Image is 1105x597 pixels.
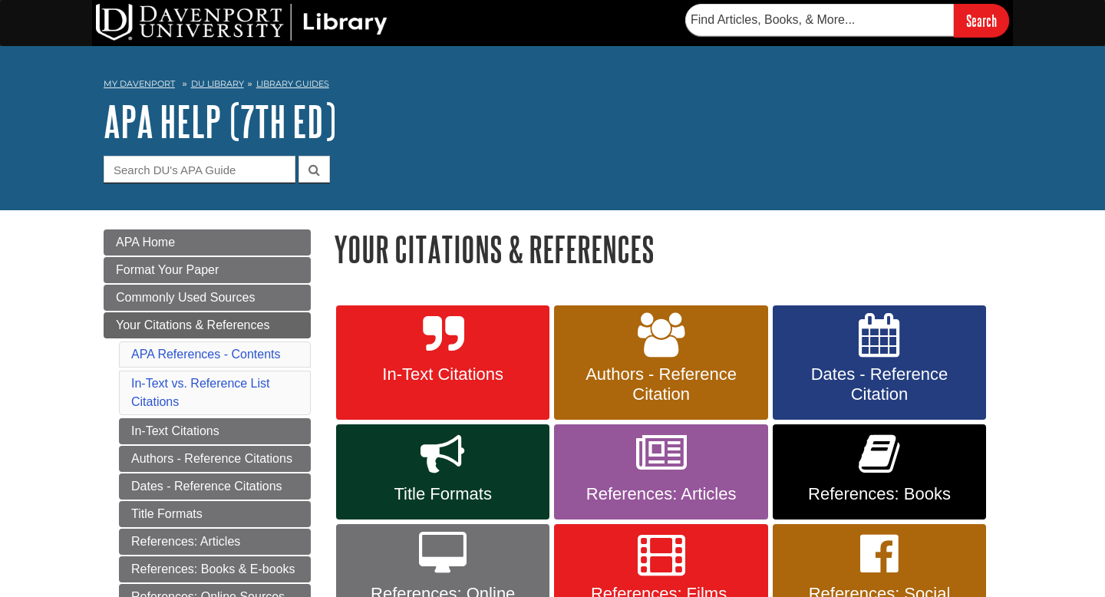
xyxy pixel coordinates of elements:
[554,305,767,421] a: Authors - Reference Citation
[104,97,336,145] a: APA Help (7th Ed)
[348,364,538,384] span: In-Text Citations
[104,74,1001,98] nav: breadcrumb
[116,236,175,249] span: APA Home
[566,484,756,504] span: References: Articles
[119,446,311,472] a: Authors - Reference Citations
[336,305,549,421] a: In-Text Citations
[685,4,1009,37] form: Searches DU Library's articles, books, and more
[104,78,175,91] a: My Davenport
[773,305,986,421] a: Dates - Reference Citation
[104,285,311,311] a: Commonly Used Sources
[336,424,549,519] a: Title Formats
[685,4,954,36] input: Find Articles, Books, & More...
[116,263,219,276] span: Format Your Paper
[119,473,311,500] a: Dates - Reference Citations
[104,229,311,256] a: APA Home
[119,556,311,582] a: References: Books & E-books
[131,377,270,408] a: In-Text vs. Reference List Citations
[784,364,975,404] span: Dates - Reference Citation
[116,291,255,304] span: Commonly Used Sources
[191,78,244,89] a: DU Library
[104,257,311,283] a: Format Your Paper
[773,424,986,519] a: References: Books
[554,424,767,519] a: References: Articles
[96,4,388,41] img: DU Library
[566,364,756,404] span: Authors - Reference Citation
[119,501,311,527] a: Title Formats
[104,156,295,183] input: Search DU's APA Guide
[131,348,280,361] a: APA References - Contents
[784,484,975,504] span: References: Books
[954,4,1009,37] input: Search
[104,312,311,338] a: Your Citations & References
[116,318,269,331] span: Your Citations & References
[256,78,329,89] a: Library Guides
[348,484,538,504] span: Title Formats
[119,418,311,444] a: In-Text Citations
[334,229,1001,269] h1: Your Citations & References
[119,529,311,555] a: References: Articles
